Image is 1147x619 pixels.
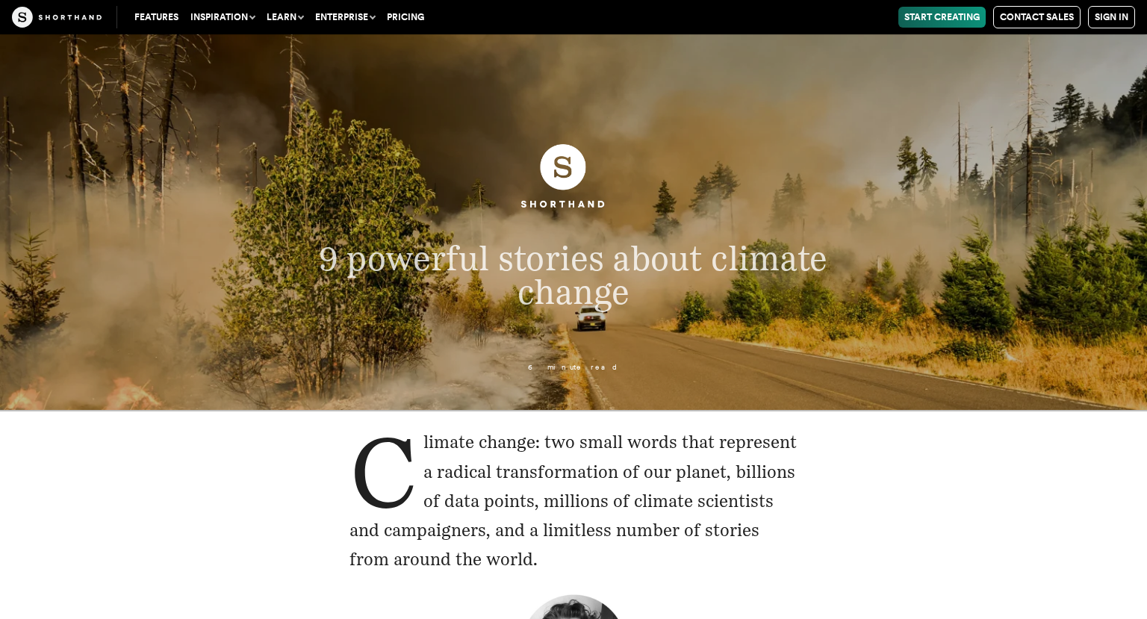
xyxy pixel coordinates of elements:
[898,7,986,28] a: Start Creating
[12,7,102,28] img: The Craft
[277,364,869,372] p: 6 minute read
[261,7,309,28] button: Learn
[1088,6,1135,28] a: Sign in
[184,7,261,28] button: Inspiration
[993,6,1081,28] a: Contact Sales
[128,7,184,28] a: Features
[349,428,798,573] p: Climate change: two small words that represent a radical transformation of our planet, billions o...
[309,7,381,28] button: Enterprise
[319,238,827,312] span: 9 powerful stories about climate change
[381,7,430,28] a: Pricing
